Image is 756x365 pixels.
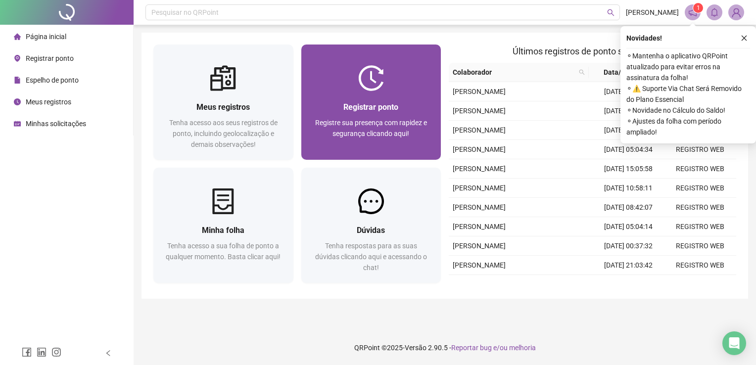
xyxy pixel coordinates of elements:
[664,179,736,198] td: REGISTRO WEB
[453,165,506,173] span: [PERSON_NAME]
[626,83,750,105] span: ⚬ ⚠️ Suporte Via Chat Será Removido do Plano Essencial
[315,119,427,137] span: Registre sua presença com rapidez e segurança clicando aqui!
[169,119,278,148] span: Tenha acesso aos seus registros de ponto, incluindo geolocalização e demais observações!
[664,236,736,256] td: REGISTRO WEB
[593,121,664,140] td: [DATE] 08:47:21
[343,102,398,112] span: Registrar ponto
[166,242,281,261] span: Tenha acesso a sua folha de ponto a qualquer momento. Basta clicar aqui!
[14,98,21,105] span: clock-circle
[26,98,71,106] span: Meus registros
[593,217,664,236] td: [DATE] 05:04:14
[196,102,250,112] span: Meus registros
[14,77,21,84] span: file
[26,54,74,62] span: Registrar ponto
[626,50,750,83] span: ⚬ Mantenha o aplicativo QRPoint atualizado para evitar erros na assinatura da folha!
[593,140,664,159] td: [DATE] 05:04:34
[626,7,679,18] span: [PERSON_NAME]
[453,203,506,211] span: [PERSON_NAME]
[589,63,659,82] th: Data/Hora
[453,67,575,78] span: Colaborador
[593,256,664,275] td: [DATE] 21:03:42
[626,116,750,137] span: ⚬ Ajustes da folha com período ampliado!
[693,3,703,13] sup: 1
[301,45,441,160] a: Registrar pontoRegistre sua presença com rapidez e segurança clicando aqui!
[14,55,21,62] span: environment
[26,76,79,84] span: Espelho de ponto
[134,330,756,365] footer: QRPoint © 2025 - 2.90.5 -
[741,35,748,42] span: close
[626,105,750,116] span: ⚬ Novidade no Cálculo do Saldo!
[153,168,293,283] a: Minha folhaTenha acesso a sua folha de ponto a qualquer momento. Basta clicar aqui!
[357,226,385,235] span: Dúvidas
[26,33,66,41] span: Página inicial
[37,347,47,357] span: linkedin
[607,9,614,16] span: search
[153,45,293,160] a: Meus registrosTenha acesso aos seus registros de ponto, incluindo geolocalização e demais observa...
[453,184,506,192] span: [PERSON_NAME]
[593,198,664,217] td: [DATE] 08:42:07
[664,275,736,294] td: REGISTRO WEB
[722,331,746,355] div: Open Intercom Messenger
[202,226,244,235] span: Minha folha
[664,198,736,217] td: REGISTRO WEB
[51,347,61,357] span: instagram
[451,344,536,352] span: Reportar bug e/ou melhoria
[710,8,719,17] span: bell
[301,168,441,283] a: DúvidasTenha respostas para as suas dúvidas clicando aqui e acessando o chat!
[453,126,506,134] span: [PERSON_NAME]
[405,344,426,352] span: Versão
[688,8,697,17] span: notification
[697,4,700,11] span: 1
[26,120,86,128] span: Minhas solicitações
[626,33,662,44] span: Novidades !
[593,179,664,198] td: [DATE] 10:58:11
[453,107,506,115] span: [PERSON_NAME]
[105,350,112,357] span: left
[513,46,672,56] span: Últimos registros de ponto sincronizados
[664,256,736,275] td: REGISTRO WEB
[22,347,32,357] span: facebook
[453,223,506,230] span: [PERSON_NAME]
[579,69,585,75] span: search
[453,261,506,269] span: [PERSON_NAME]
[453,145,506,153] span: [PERSON_NAME]
[729,5,744,20] img: 87183
[453,242,506,250] span: [PERSON_NAME]
[315,242,427,272] span: Tenha respostas para as suas dúvidas clicando aqui e acessando o chat!
[453,88,506,95] span: [PERSON_NAME]
[577,65,587,80] span: search
[14,33,21,40] span: home
[593,67,647,78] span: Data/Hora
[14,120,21,127] span: schedule
[664,217,736,236] td: REGISTRO WEB
[593,101,664,121] td: [DATE] 10:52:56
[593,275,664,294] td: [DATE] 19:01:44
[593,82,664,101] td: [DATE] 14:30:08
[593,236,664,256] td: [DATE] 00:37:32
[664,159,736,179] td: REGISTRO WEB
[593,159,664,179] td: [DATE] 15:05:58
[664,140,736,159] td: REGISTRO WEB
